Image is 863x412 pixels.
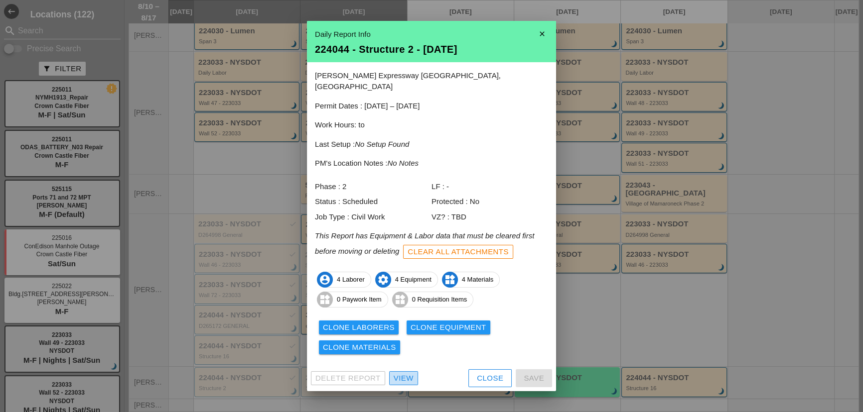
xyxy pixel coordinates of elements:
[442,272,500,288] span: 4 Materials
[317,292,333,308] i: widgets
[387,159,419,167] i: No Notes
[392,292,408,308] i: widgets
[315,139,548,150] p: Last Setup :
[315,181,431,193] div: Phase : 2
[468,369,512,387] button: Close
[411,322,486,333] div: Clone Equipment
[317,292,388,308] span: 0 Paywork Item
[315,158,548,169] p: PM's Location Notes :
[315,211,431,223] div: Job Type : Civil Work
[355,140,409,148] i: No Setup Found
[319,340,400,354] button: Clone Materials
[394,373,414,384] div: View
[315,101,548,112] p: Permit Dates : [DATE] – [DATE]
[393,292,473,308] span: 0 Requisition Items
[477,373,503,384] div: Close
[315,119,548,131] p: Work Hours: to
[323,322,395,333] div: Clone Laborers
[319,320,399,334] button: Clone Laborers
[408,246,509,258] div: Clear All Attachments
[431,196,548,207] div: Protected : No
[317,272,333,288] i: account_circle
[407,320,490,334] button: Clone Equipment
[315,70,548,93] p: [PERSON_NAME] Expressway [GEOGRAPHIC_DATA], [GEOGRAPHIC_DATA]
[532,24,552,44] i: close
[431,181,548,193] div: LF : -
[315,29,548,40] div: Daily Report Info
[315,44,548,54] div: 224044 - Structure 2 - [DATE]
[442,272,458,288] i: widgets
[315,196,431,207] div: Status : Scheduled
[403,245,513,259] button: Clear All Attachments
[376,272,437,288] span: 4 Equipment
[389,371,418,385] a: View
[317,272,371,288] span: 4 Laborer
[431,211,548,223] div: VZ? : TBD
[323,342,396,353] div: Clone Materials
[315,231,534,255] i: This Report has Equipment & Labor data that must be cleared first before moving or deleting
[375,272,391,288] i: settings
